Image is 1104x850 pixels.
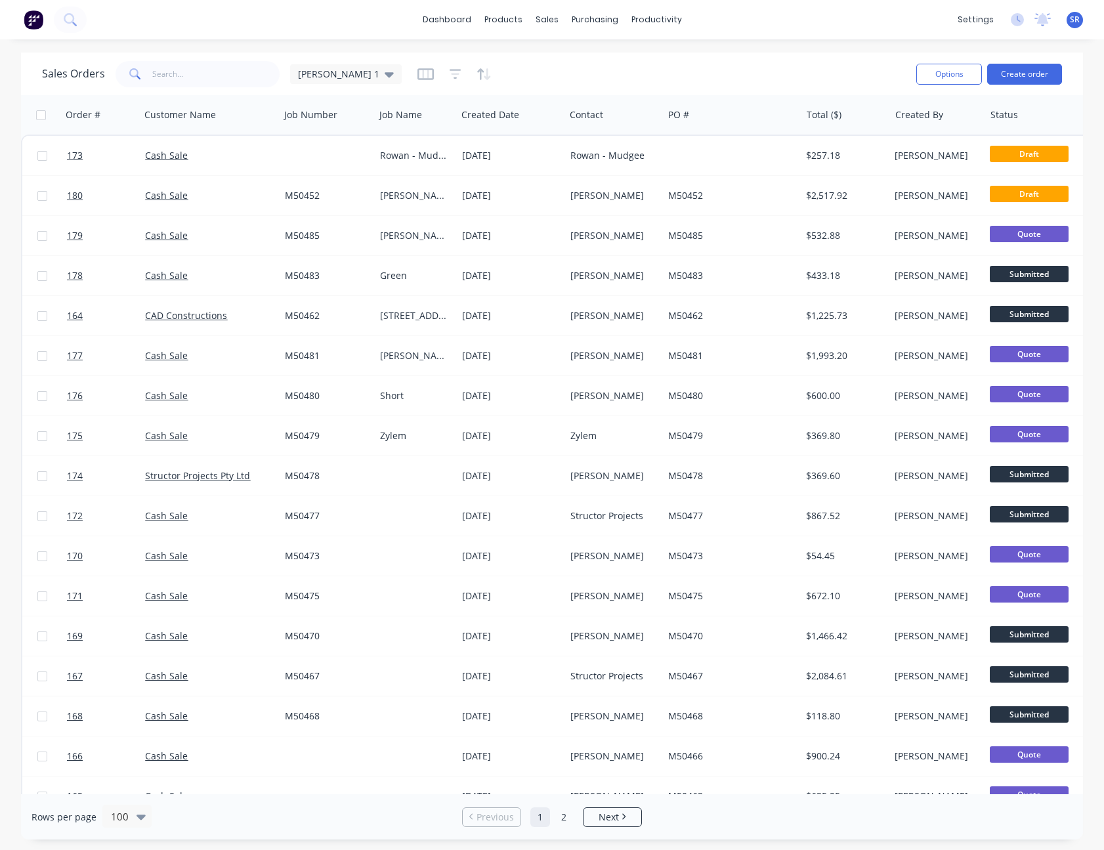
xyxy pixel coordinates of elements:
div: [PERSON_NAME] [570,469,654,482]
a: Cash Sale [145,429,188,442]
div: Created By [895,108,943,121]
a: Cash Sale [145,509,188,522]
h1: Sales Orders [42,68,105,80]
iframe: Intercom live chat [1059,805,1091,837]
a: Structor Projects Pty Ltd [145,469,250,482]
div: $672.10 [806,589,880,603]
a: Cash Sale [145,750,188,762]
div: [PERSON_NAME] [570,750,654,763]
div: M50477 [285,509,366,522]
a: Previous page [463,811,520,824]
div: settings [951,10,1000,30]
div: M50477 [668,509,789,522]
a: Cash Sale [145,629,188,642]
div: M50473 [668,549,789,563]
span: Quote [990,786,1069,803]
div: [PERSON_NAME] [895,309,975,322]
span: Submitted [990,666,1069,683]
div: $369.60 [806,469,880,482]
div: [DATE] [462,189,560,202]
div: M50475 [668,589,789,603]
div: $2,517.92 [806,189,880,202]
div: Job Number [284,108,337,121]
a: Cash Sale [145,349,188,362]
span: [PERSON_NAME] 1 [298,67,379,81]
a: Cash Sale [145,269,188,282]
div: Zylem [380,429,448,442]
div: [PERSON_NAME] [895,189,975,202]
a: 167 [67,656,145,696]
div: [PERSON_NAME] [570,309,654,322]
span: Submitted [990,266,1069,282]
div: [PERSON_NAME] [570,189,654,202]
span: Submitted [990,306,1069,322]
div: M50452 [285,189,366,202]
div: [PERSON_NAME] [570,589,654,603]
div: [PERSON_NAME] [380,189,448,202]
div: [PERSON_NAME] [895,509,975,522]
div: Zylem [570,429,654,442]
div: M50466 [668,750,789,763]
div: [DATE] [462,549,560,563]
img: Factory [24,10,43,30]
div: $532.88 [806,229,880,242]
div: $867.52 [806,509,880,522]
div: [PERSON_NAME] [570,349,654,362]
a: 165 [67,776,145,816]
div: [DATE] [462,629,560,643]
a: Cash Sale [145,710,188,722]
div: M50452 [668,189,789,202]
div: M50480 [668,389,789,402]
div: M50478 [668,469,789,482]
div: M50468 [668,710,789,723]
div: M50485 [668,229,789,242]
div: [DATE] [462,349,560,362]
div: [DATE] [462,469,560,482]
div: M50470 [285,629,366,643]
div: [PERSON_NAME] [570,629,654,643]
div: $2,084.61 [806,669,880,683]
a: 172 [67,496,145,536]
div: M50462 [285,309,366,322]
div: [PERSON_NAME] [895,549,975,563]
span: Quote [990,746,1069,763]
div: [DATE] [462,389,560,402]
div: $635.25 [806,790,880,803]
a: 170 [67,536,145,576]
div: [DATE] [462,790,560,803]
span: 175 [67,429,83,442]
a: Cash Sale [145,189,188,202]
div: [DATE] [462,509,560,522]
span: 169 [67,629,83,643]
span: SR [1070,14,1080,26]
div: [DATE] [462,710,560,723]
span: Quote [990,386,1069,402]
div: [PERSON_NAME] [895,750,975,763]
div: $900.24 [806,750,880,763]
div: M50470 [668,629,789,643]
span: Submitted [990,626,1069,643]
a: dashboard [416,10,478,30]
div: [PERSON_NAME] [895,469,975,482]
span: Draft [990,186,1069,202]
div: [DATE] [462,269,560,282]
div: [DATE] [462,669,560,683]
span: 172 [67,509,83,522]
ul: Pagination [457,807,647,827]
a: Cash Sale [145,669,188,682]
span: Quote [990,546,1069,563]
a: Cash Sale [145,149,188,161]
span: Quote [990,426,1069,442]
div: [DATE] [462,429,560,442]
a: 166 [67,736,145,776]
div: [DATE] [462,309,560,322]
div: [PERSON_NAME] [895,710,975,723]
a: Cash Sale [145,790,188,802]
div: M50478 [285,469,366,482]
div: Order # [66,108,100,121]
div: products [478,10,529,30]
div: M50479 [668,429,789,442]
div: M50480 [285,389,366,402]
div: [STREET_ADDRESS][PERSON_NAME] [380,309,448,322]
a: Page 1 is your current page [530,807,550,827]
